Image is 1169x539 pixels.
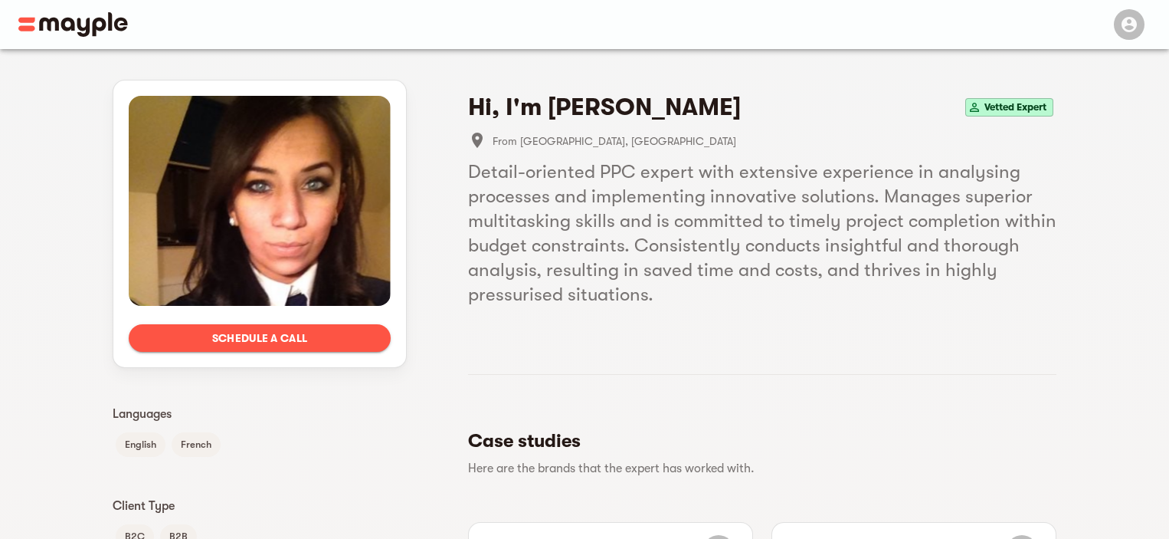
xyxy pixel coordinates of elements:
h5: Case studies [468,429,1044,453]
span: English [116,435,165,454]
h4: Hi, I'm [PERSON_NAME] [468,92,741,123]
p: Here are the brands that the expert has worked with. [468,459,1044,478]
span: Schedule a call [141,329,378,347]
span: Menu [1105,17,1151,29]
span: French [172,435,221,454]
img: Main logo [18,12,128,37]
button: Schedule a call [129,324,391,352]
p: Client Type [113,497,407,515]
span: From [GEOGRAPHIC_DATA], [GEOGRAPHIC_DATA] [493,132,1056,150]
h5: Detail-oriented PPC expert with extensive experience in analysing processes and implementing inno... [468,159,1056,307]
p: Languages [113,405,407,423]
span: Vetted Expert [978,98,1053,117]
